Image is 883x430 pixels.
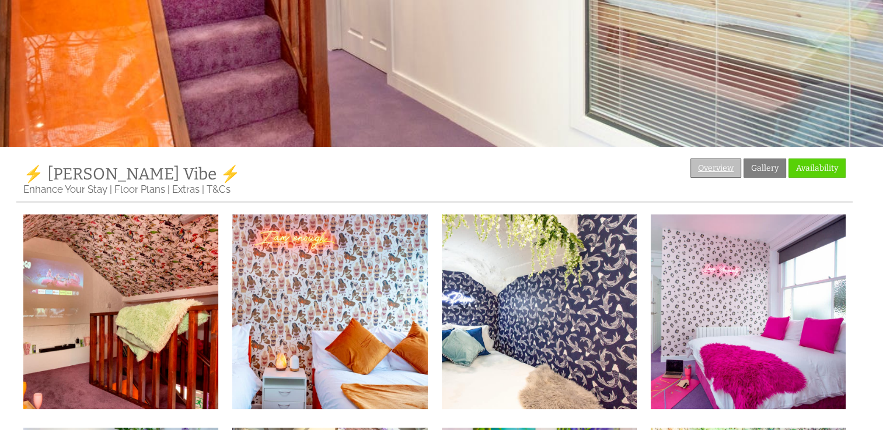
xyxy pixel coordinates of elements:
img: bedroom 1 [232,214,427,409]
a: Extras [172,184,200,195]
a: Overview [690,158,741,178]
a: Availability [788,158,846,178]
a: Gallery [744,158,786,178]
a: T&Cs [207,184,231,195]
a: Floor Plans [114,184,165,195]
img: Cinema [23,214,218,409]
img: Bedroom 2 [442,214,637,409]
img: bedroom 4 [651,214,846,409]
a: Enhance Your Stay [23,184,107,195]
a: ⚡️ [PERSON_NAME] Vibe ⚡️ [23,164,240,184]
